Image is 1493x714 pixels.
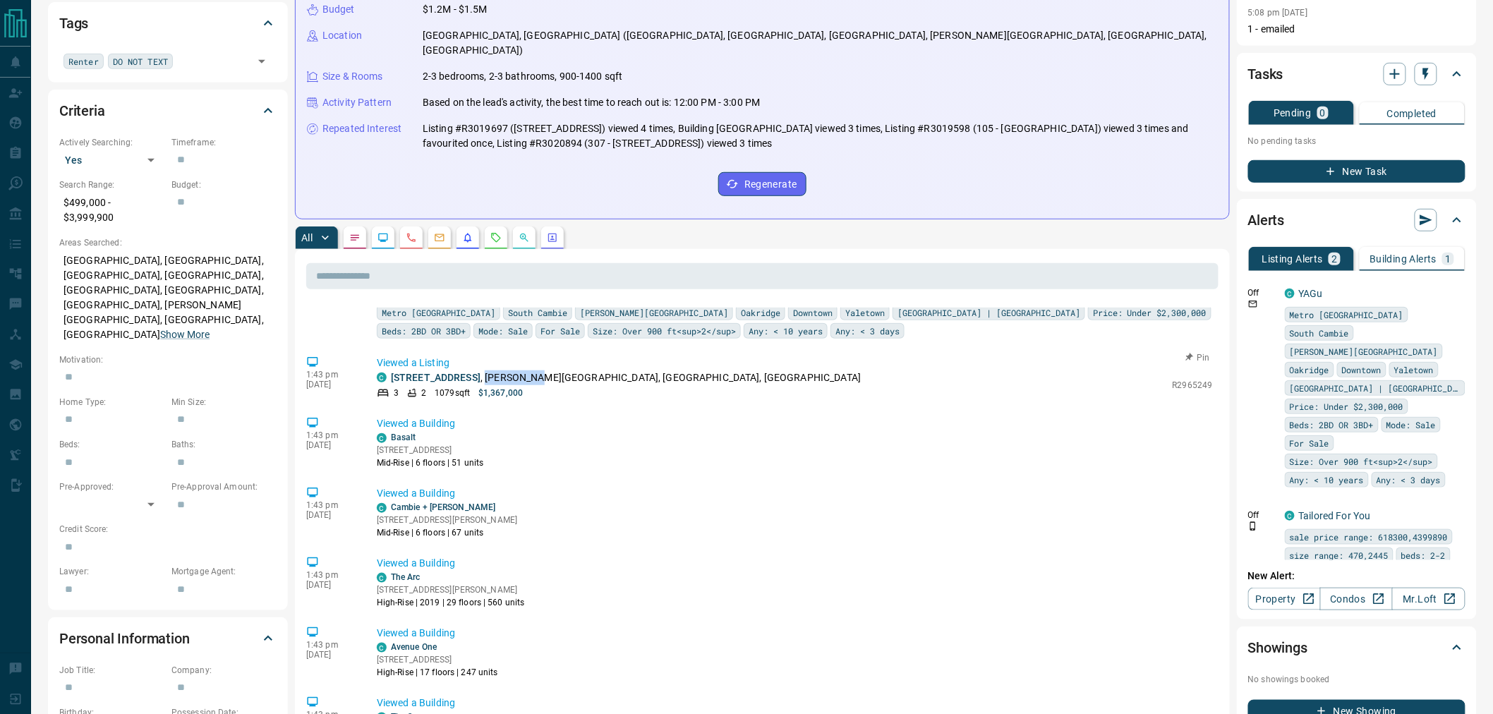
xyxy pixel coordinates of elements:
[322,121,401,136] p: Repeated Interest
[1331,254,1337,264] p: 2
[391,372,480,383] a: [STREET_ADDRESS]
[1290,326,1349,340] span: South Cambie
[113,54,168,68] span: DO NOT TEXT
[1248,63,1283,85] h2: Tasks
[1342,363,1382,377] span: Downtown
[391,642,437,652] a: Avenue One
[1248,160,1465,183] button: New Task
[377,356,1213,370] p: Viewed a Listing
[1248,8,1308,18] p: 5:08 pm [DATE]
[171,664,277,677] p: Company:
[377,373,387,382] div: condos.ca
[1401,548,1446,562] span: beds: 2-2
[1320,108,1326,118] p: 0
[306,430,356,440] p: 1:43 pm
[171,438,277,451] p: Baths:
[306,380,356,389] p: [DATE]
[434,232,445,243] svg: Emails
[423,69,623,84] p: 2-3 bedrooms, 2-3 bathrooms, 900-1400 sqft
[718,172,806,196] button: Regenerate
[377,696,1213,710] p: Viewed a Building
[478,324,528,338] span: Mode: Sale
[1290,418,1374,432] span: Beds: 2BD OR 3BD+
[1274,108,1312,118] p: Pending
[1248,569,1465,583] p: New Alert:
[59,353,277,366] p: Motivation:
[540,324,580,338] span: For Sale
[59,627,190,650] h2: Personal Information
[1248,203,1465,237] div: Alerts
[59,149,164,171] div: Yes
[1387,109,1437,119] p: Completed
[435,387,470,399] p: 1079 sqft
[1248,209,1285,231] h2: Alerts
[306,640,356,650] p: 1:43 pm
[423,121,1218,151] p: Listing #R3019697 ([STREET_ADDRESS]) viewed 4 times, Building [GEOGRAPHIC_DATA] viewed 3 times, L...
[59,396,164,409] p: Home Type:
[547,232,558,243] svg: Agent Actions
[59,6,277,40] div: Tags
[377,556,1213,571] p: Viewed a Building
[322,2,355,17] p: Budget
[306,370,356,380] p: 1:43 pm
[59,664,164,677] p: Job Title:
[1173,379,1213,392] p: R2965249
[59,136,164,149] p: Actively Searching:
[391,502,495,512] a: Cambie + [PERSON_NAME]
[306,650,356,660] p: [DATE]
[171,480,277,493] p: Pre-Approval Amount:
[59,438,164,451] p: Beds:
[580,305,728,320] span: [PERSON_NAME][GEOGRAPHIC_DATA]
[793,305,833,320] span: Downtown
[171,136,277,149] p: Timeframe:
[1290,454,1433,468] span: Size: Over 900 ft<sup>2</sup>
[377,573,387,583] div: condos.ca
[1445,254,1451,264] p: 1
[897,305,1080,320] span: [GEOGRAPHIC_DATA] | [GEOGRAPHIC_DATA]
[68,54,99,68] span: Renter
[377,583,525,596] p: [STREET_ADDRESS][PERSON_NAME]
[59,12,88,35] h2: Tags
[741,305,780,320] span: Oakridge
[59,236,277,249] p: Areas Searched:
[306,580,356,590] p: [DATE]
[377,503,387,513] div: condos.ca
[171,396,277,409] p: Min Size:
[1248,131,1465,152] p: No pending tasks
[1285,511,1295,521] div: condos.ca
[1290,473,1364,487] span: Any: < 10 years
[349,232,361,243] svg: Notes
[59,480,164,493] p: Pre-Approved:
[406,232,417,243] svg: Calls
[1248,286,1276,299] p: Off
[59,622,277,655] div: Personal Information
[59,249,277,346] p: [GEOGRAPHIC_DATA], [GEOGRAPHIC_DATA], [GEOGRAPHIC_DATA], [GEOGRAPHIC_DATA], [GEOGRAPHIC_DATA], [G...
[749,324,823,338] span: Any: < 10 years
[490,232,502,243] svg: Requests
[306,440,356,450] p: [DATE]
[1290,436,1329,450] span: For Sale
[377,444,483,456] p: [STREET_ADDRESS]
[1290,399,1403,413] span: Price: Under $2,300,000
[394,387,399,399] p: 3
[59,178,164,191] p: Search Range:
[462,232,473,243] svg: Listing Alerts
[478,387,523,399] p: $1,367,000
[1248,673,1465,686] p: No showings booked
[1248,57,1465,91] div: Tasks
[391,370,861,385] p: , [PERSON_NAME][GEOGRAPHIC_DATA], [GEOGRAPHIC_DATA], [GEOGRAPHIC_DATA]
[423,28,1218,58] p: [GEOGRAPHIC_DATA], [GEOGRAPHIC_DATA] ([GEOGRAPHIC_DATA], [GEOGRAPHIC_DATA], [GEOGRAPHIC_DATA], [P...
[301,233,313,243] p: All
[1290,308,1403,322] span: Metro [GEOGRAPHIC_DATA]
[322,28,362,43] p: Location
[1248,299,1258,309] svg: Email
[423,2,488,17] p: $1.2M - $1.5M
[593,324,736,338] span: Size: Over 900 ft<sup>2</sup>
[1285,289,1295,298] div: condos.ca
[1178,351,1219,364] button: Pin
[1377,473,1441,487] span: Any: < 3 days
[1370,254,1437,264] p: Building Alerts
[171,565,277,578] p: Mortgage Agent:
[1290,548,1389,562] span: size range: 470,2445
[377,232,389,243] svg: Lead Browsing Activity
